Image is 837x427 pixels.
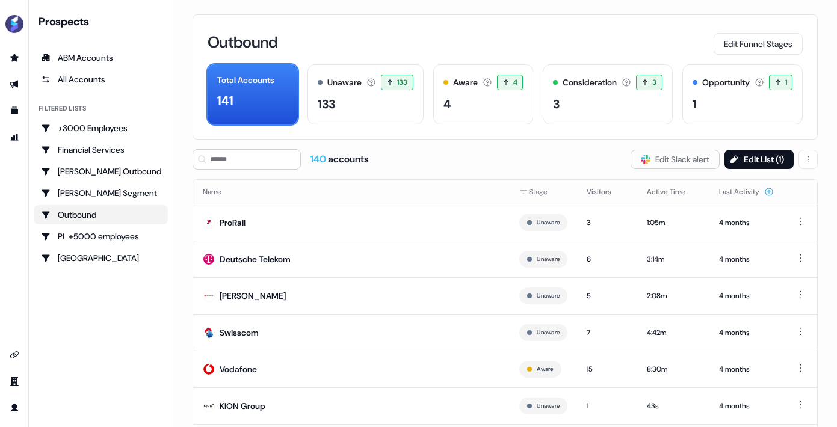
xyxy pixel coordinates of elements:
[5,101,24,120] a: Go to templates
[220,217,246,229] div: ProRail
[39,14,168,29] div: Prospects
[587,253,628,265] div: 6
[647,181,700,203] button: Active Time
[41,73,161,85] div: All Accounts
[537,254,560,265] button: Unaware
[5,398,24,417] a: Go to profile
[647,290,700,302] div: 2:08m
[537,290,560,301] button: Unaware
[785,76,787,88] span: 1
[217,91,233,109] div: 141
[587,181,626,203] button: Visitors
[647,327,700,339] div: 4:42m
[719,181,774,203] button: Last Activity
[719,217,774,229] div: 4 months
[39,103,86,114] div: Filtered lists
[41,52,161,64] div: ABM Accounts
[719,290,774,302] div: 4 months
[631,150,720,169] button: Edit Slack alert
[41,122,161,134] div: >3000 Employees
[318,95,335,113] div: 133
[453,76,478,89] div: Aware
[41,187,161,199] div: [PERSON_NAME] Segment
[34,248,168,268] a: Go to Poland
[587,290,628,302] div: 5
[34,227,168,246] a: Go to PL +5000 employees
[220,253,291,265] div: Deutsche Telekom
[220,290,286,302] div: [PERSON_NAME]
[537,364,553,375] button: Aware
[719,327,774,339] div: 4 months
[652,76,656,88] span: 3
[5,345,24,364] a: Go to integrations
[5,127,24,147] a: Go to attribution
[5,48,24,67] a: Go to prospects
[719,400,774,412] div: 4 months
[327,76,362,89] div: Unaware
[34,140,168,159] a: Go to Financial Services
[5,75,24,94] a: Go to outbound experience
[587,400,628,412] div: 1
[310,153,328,165] span: 140
[34,70,168,89] a: All accounts
[220,363,257,375] div: Vodafone
[587,327,628,339] div: 7
[41,144,161,156] div: Financial Services
[647,363,700,375] div: 8:30m
[443,95,451,113] div: 4
[41,165,161,177] div: [PERSON_NAME] Outbound
[719,363,774,375] div: 4 months
[724,150,794,169] button: Edit List (1)
[647,400,700,412] div: 43s
[397,76,408,88] span: 133
[217,74,274,87] div: Total Accounts
[34,205,168,224] a: Go to Outbound
[220,400,265,412] div: KION Group
[5,372,24,391] a: Go to team
[553,95,560,113] div: 3
[647,217,700,229] div: 1:05m
[563,76,617,89] div: Consideration
[647,253,700,265] div: 3:14m
[41,209,161,221] div: Outbound
[208,34,278,50] h3: Outbound
[34,162,168,181] a: Go to Kasper's Outbound
[537,217,560,228] button: Unaware
[714,33,803,55] button: Edit Funnel Stages
[702,76,750,89] div: Opportunity
[34,183,168,203] a: Go to Kasper's Segment
[34,48,168,67] a: ABM Accounts
[519,186,567,198] div: Stage
[537,327,560,338] button: Unaware
[41,252,161,264] div: [GEOGRAPHIC_DATA]
[41,230,161,242] div: PL +5000 employees
[193,180,510,204] th: Name
[537,401,560,411] button: Unaware
[220,327,259,339] div: Swisscom
[719,253,774,265] div: 4 months
[693,95,697,113] div: 1
[513,76,517,88] span: 4
[587,217,628,229] div: 3
[34,118,168,138] a: Go to >3000 Employees
[310,153,369,166] div: accounts
[587,363,628,375] div: 15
